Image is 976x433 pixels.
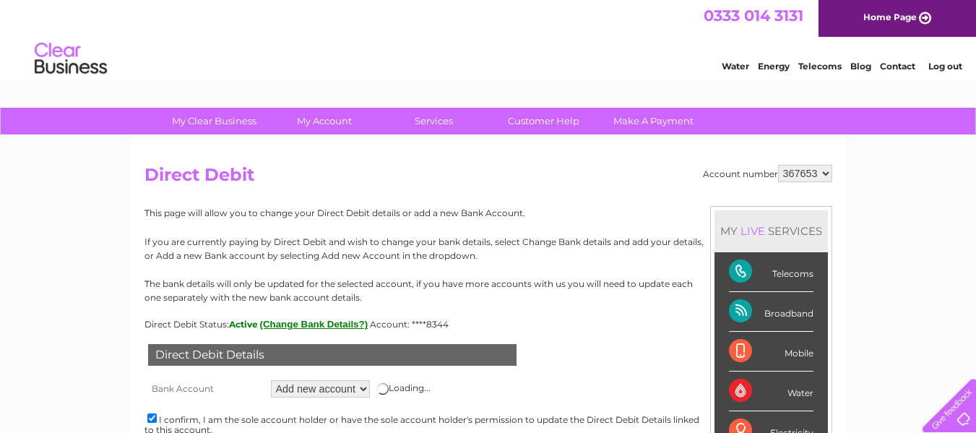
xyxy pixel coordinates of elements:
th: Bank Account [144,377,267,401]
div: Direct Debit Details [148,344,517,366]
div: Mobile [729,332,813,372]
p: The bank details will only be updated for the selected account, if you have more accounts with us... [144,277,832,304]
div: Broadband [729,292,813,332]
a: My Clear Business [155,108,274,134]
img: page-loader.gif [377,383,389,395]
span: Active [229,319,258,330]
a: Log out [928,61,962,72]
a: Water [722,61,749,72]
div: Direct Debit Status: [144,319,832,330]
a: Services [374,108,493,134]
div: Water [729,372,813,411]
a: 0333 014 3131 [704,7,803,25]
div: Loading... [377,383,431,395]
div: Account number [703,165,832,182]
a: Energy [758,61,790,72]
a: Contact [880,61,915,72]
h2: Direct Debit [144,165,832,192]
div: Clear Business is a trading name of Verastar Limited (registered in [GEOGRAPHIC_DATA] No. 3667643... [147,8,830,70]
a: Blog [850,61,871,72]
div: Telecoms [729,252,813,292]
p: If you are currently paying by Direct Debit and wish to change your bank details, select Change B... [144,235,832,262]
div: MY SERVICES [714,210,828,252]
button: (Change Bank Details?) [260,319,368,330]
a: Customer Help [484,108,603,134]
a: Telecoms [798,61,842,72]
a: Make A Payment [594,108,713,134]
a: My Account [264,108,384,134]
div: LIVE [738,224,768,238]
img: logo.png [34,38,108,82]
p: This page will allow you to change your Direct Debit details or add a new Bank Account. [144,206,832,220]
